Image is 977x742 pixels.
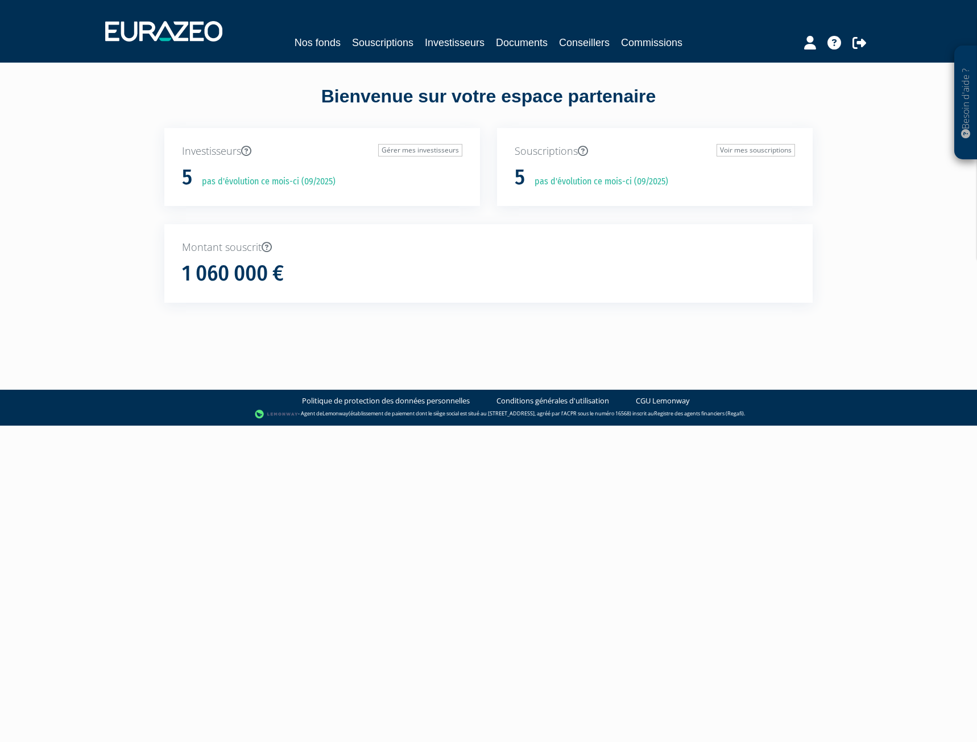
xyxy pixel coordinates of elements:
a: Registre des agents financiers (Regafi) [654,410,744,417]
p: pas d'évolution ce mois-ci (09/2025) [527,175,668,188]
a: Gérer mes investisseurs [378,144,462,156]
div: Bienvenue sur votre espace partenaire [156,84,821,128]
p: Besoin d'aide ? [959,52,972,154]
a: Conditions générales d'utilisation [496,395,609,406]
p: Montant souscrit [182,240,795,255]
a: CGU Lemonway [636,395,690,406]
a: Nos fonds [295,35,341,51]
a: Souscriptions [352,35,413,51]
img: 1732889491-logotype_eurazeo_blanc_rvb.png [105,21,222,42]
h1: 5 [515,166,525,189]
h1: 5 [182,166,192,189]
a: Voir mes souscriptions [717,144,795,156]
a: Lemonway [322,410,349,417]
img: logo-lemonway.png [255,409,299,420]
p: Investisseurs [182,144,462,159]
a: Commissions [621,35,682,51]
p: pas d'évolution ce mois-ci (09/2025) [194,175,336,188]
a: Conseillers [559,35,610,51]
div: - Agent de (établissement de paiement dont le siège social est situé au [STREET_ADDRESS], agréé p... [11,409,966,420]
p: Souscriptions [515,144,795,159]
h1: 1 060 000 € [182,262,284,286]
a: Politique de protection des données personnelles [302,395,470,406]
a: Investisseurs [425,35,485,51]
a: Documents [496,35,548,51]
